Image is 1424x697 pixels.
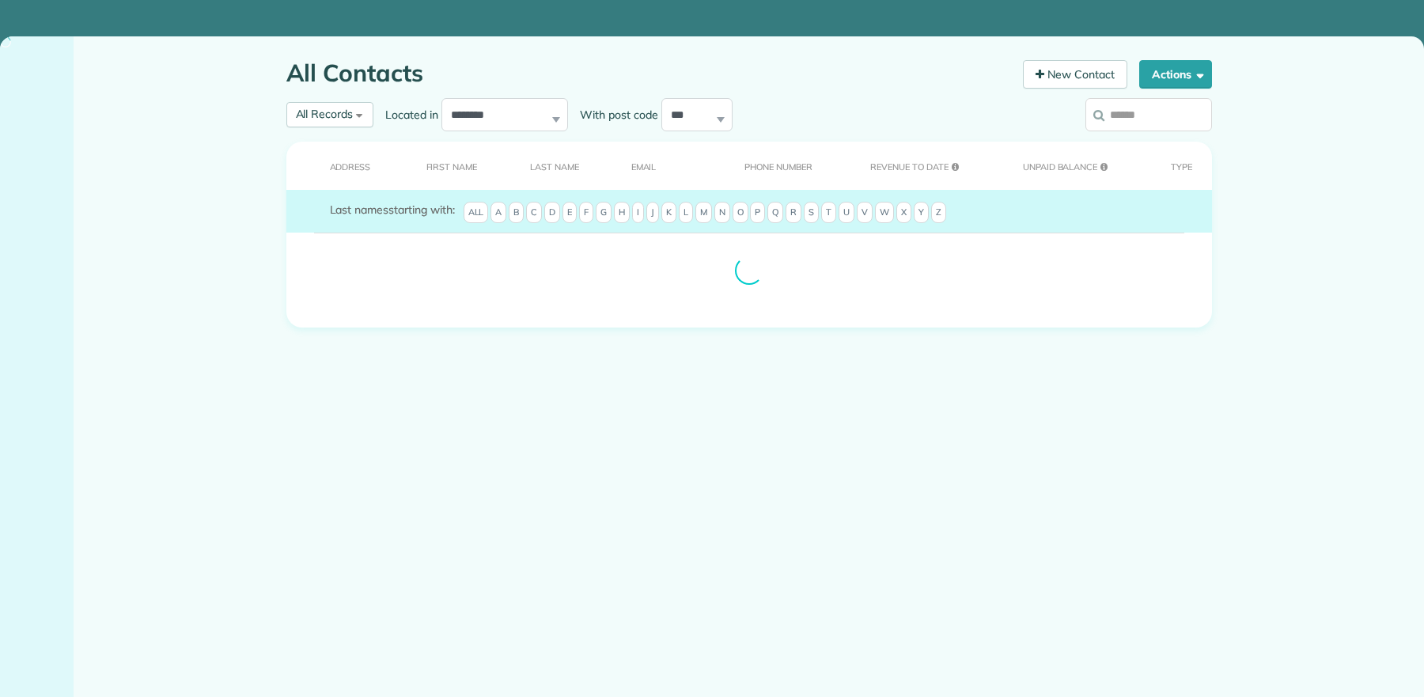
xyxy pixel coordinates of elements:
span: N [714,202,730,224]
span: Z [931,202,946,224]
span: Last names [330,203,389,217]
span: X [896,202,911,224]
th: Address [286,142,402,190]
span: T [821,202,836,224]
span: L [679,202,693,224]
span: W [875,202,894,224]
label: starting with: [330,202,455,218]
span: Y [914,202,929,224]
span: E [562,202,577,224]
span: A [490,202,506,224]
th: Unpaid Balance [998,142,1146,190]
th: Revenue to Date [846,142,998,190]
span: H [614,202,630,224]
h1: All Contacts [286,60,1012,86]
span: V [857,202,873,224]
span: K [661,202,676,224]
span: I [632,202,644,224]
span: All [464,202,489,224]
span: U [839,202,854,224]
span: R [786,202,801,224]
th: Phone number [720,142,846,190]
span: Q [767,202,783,224]
label: Located in [373,107,441,123]
span: G [596,202,612,224]
th: Email [607,142,721,190]
span: D [544,202,560,224]
span: B [509,202,524,224]
label: With post code [568,107,661,123]
span: All Records [296,107,354,121]
span: S [804,202,819,224]
span: F [579,202,593,224]
a: New Contact [1023,60,1127,89]
span: C [526,202,542,224]
button: Actions [1139,60,1212,89]
th: Last Name [506,142,607,190]
span: J [646,202,659,224]
span: M [695,202,712,224]
span: P [750,202,765,224]
th: First Name [402,142,506,190]
th: Type [1146,142,1211,190]
span: O [733,202,748,224]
